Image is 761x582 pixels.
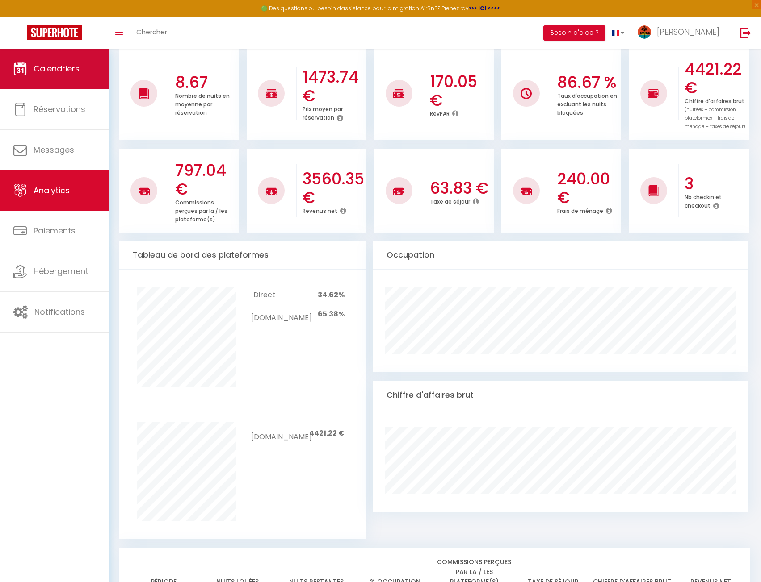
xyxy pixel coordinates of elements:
span: (nuitées + commission plateformes + frais de ménage + taxes de séjour) [685,106,745,130]
img: logout [740,27,751,38]
td: Direct [251,287,311,303]
p: Taux d'occupation en excluant les nuits bloquées [557,90,617,116]
h3: 797.04 € [175,161,237,199]
h3: 3560.35 € [303,170,364,207]
p: RevPAR [430,108,450,117]
button: Besoin d'aide ? [543,25,605,41]
p: Revenus net [303,205,337,215]
span: Notifications [34,306,85,317]
p: Frais de ménage [557,205,603,215]
h3: 3 [685,175,746,193]
a: Chercher [130,17,174,49]
h3: 86.67 % [557,73,619,92]
p: Chiffre d'affaires brut [685,96,745,130]
p: Nb checkin et checkout [685,191,722,209]
h3: 4421.22 € [685,60,746,97]
a: ... [PERSON_NAME] [631,17,731,49]
span: Analytics [34,185,70,196]
span: 34.62% [318,290,345,300]
span: Réservations [34,104,85,115]
td: [DOMAIN_NAME] [251,303,311,325]
td: [DOMAIN_NAME] [251,422,298,445]
span: Chercher [136,27,167,37]
span: 65.38% [318,309,345,319]
span: 4421.22 € [309,428,345,438]
div: Tableau de bord des plateformes [119,241,366,269]
span: Messages [34,144,74,155]
a: >>> ICI <<<< [469,4,500,12]
img: NO IMAGE [648,88,659,99]
p: Prix moyen par réservation [303,104,343,121]
div: Occupation [373,241,748,269]
h3: 170.05 € [430,72,492,110]
span: Hébergement [34,266,88,277]
p: Commissions perçues par la / les plateforme(s) [175,197,227,223]
img: NO IMAGE [521,88,532,99]
h3: 240.00 € [557,170,619,207]
p: Nombre de nuits en moyenne par réservation [175,90,230,116]
div: Chiffre d'affaires brut [373,381,748,409]
h3: 63.83 € [430,179,492,198]
img: Super Booking [27,25,82,40]
span: [PERSON_NAME] [657,26,719,37]
h3: 1473.74 € [303,68,364,105]
p: Taxe de séjour [430,196,470,205]
h3: 8.67 [175,73,237,92]
span: Calendriers [34,63,80,74]
span: Paiements [34,225,76,236]
img: ... [638,25,651,39]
